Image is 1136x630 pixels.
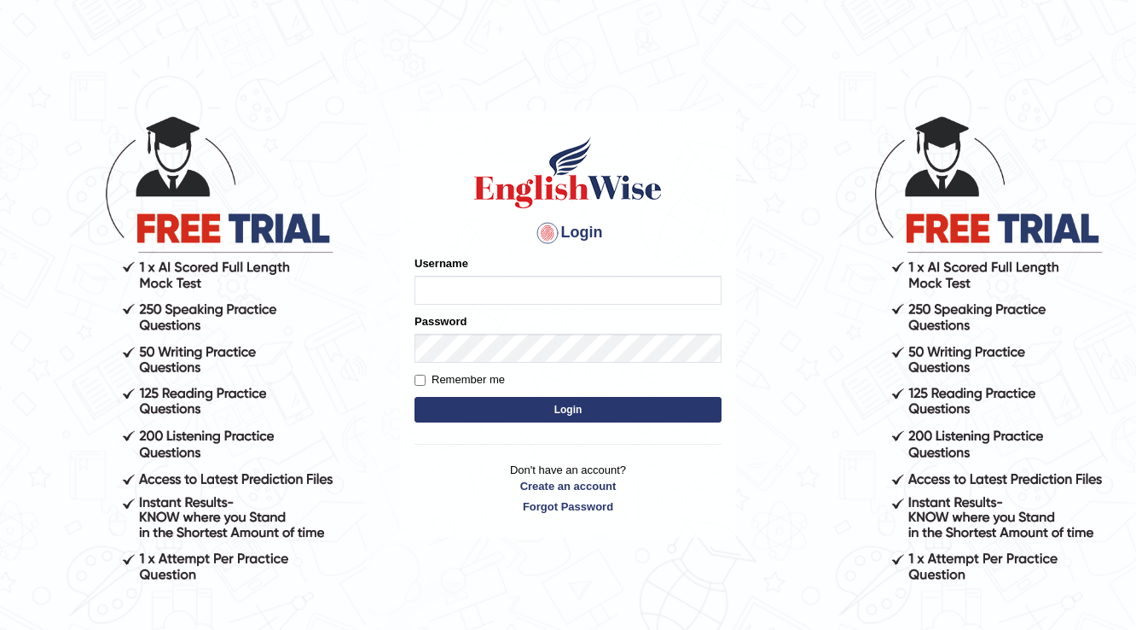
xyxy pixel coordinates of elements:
label: Password [414,313,467,330]
p: Don't have an account? [414,462,722,515]
h4: Login [414,219,722,247]
a: Forgot Password [414,499,722,515]
img: Logo of English Wise sign in for intelligent practice with AI [471,134,665,211]
a: Create an account [414,478,722,494]
input: Remember me [414,375,426,386]
label: Remember me [414,371,505,388]
button: Login [414,397,722,423]
label: Username [414,255,468,271]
